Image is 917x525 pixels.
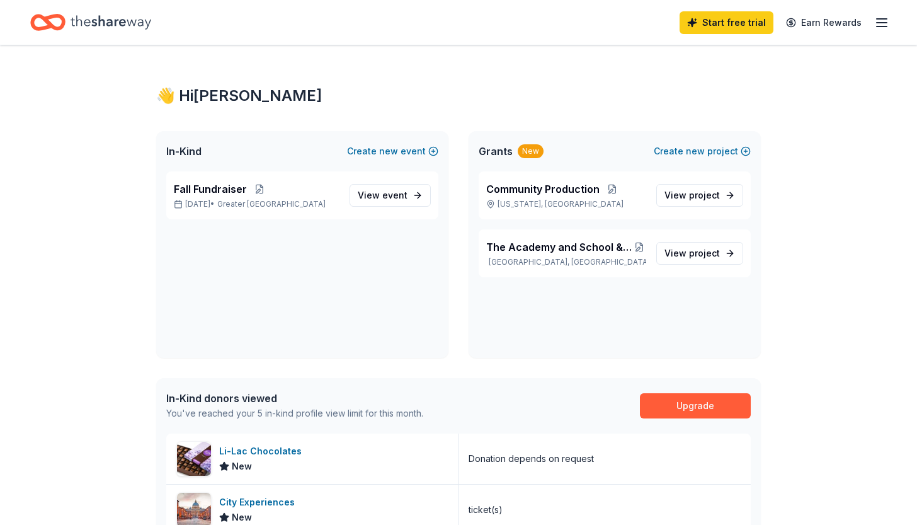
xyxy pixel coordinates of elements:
[382,190,407,200] span: event
[486,199,646,209] p: [US_STATE], [GEOGRAPHIC_DATA]
[486,182,600,197] span: Community Production
[686,144,705,159] span: new
[689,190,720,200] span: project
[518,144,544,158] div: New
[156,86,761,106] div: 👋 Hi [PERSON_NAME]
[680,11,773,34] a: Start free trial
[30,8,151,37] a: Home
[174,199,339,209] p: [DATE] •
[486,257,646,267] p: [GEOGRAPHIC_DATA], [GEOGRAPHIC_DATA]
[479,144,513,159] span: Grants
[664,246,720,261] span: View
[469,451,594,466] div: Donation depends on request
[177,442,211,476] img: Image for Li-Lac Chocolates
[347,144,438,159] button: Createnewevent
[486,239,632,255] span: The Academy and School & Community Partnerships
[656,184,743,207] a: View project
[166,144,202,159] span: In-Kind
[174,182,247,197] span: Fall Fundraiser
[166,406,423,421] div: You've reached your 5 in-kind profile view limit for this month.
[219,495,300,510] div: City Experiences
[379,144,398,159] span: new
[664,188,720,203] span: View
[217,199,326,209] span: Greater [GEOGRAPHIC_DATA]
[232,510,252,525] span: New
[689,248,720,258] span: project
[469,502,503,517] div: ticket(s)
[654,144,751,159] button: Createnewproject
[640,393,751,418] a: Upgrade
[656,242,743,265] a: View project
[166,391,423,406] div: In-Kind donors viewed
[232,459,252,474] span: New
[219,444,307,459] div: Li-Lac Chocolates
[350,184,431,207] a: View event
[358,188,407,203] span: View
[778,11,869,34] a: Earn Rewards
